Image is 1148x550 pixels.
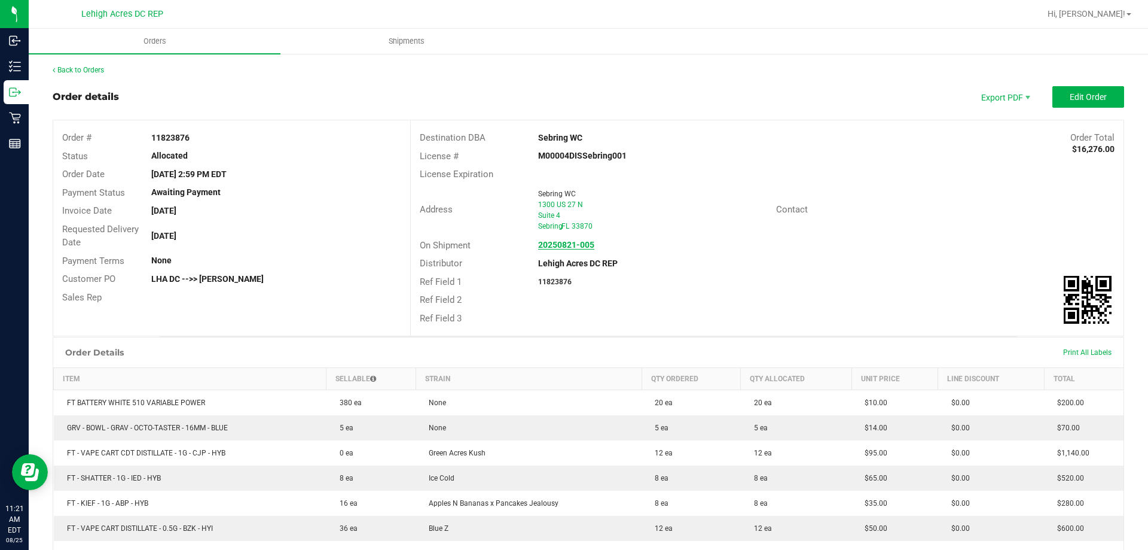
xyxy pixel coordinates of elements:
[53,66,104,74] a: Back to Orders
[62,169,105,180] span: Order Date
[1051,524,1084,533] span: $600.00
[1051,499,1084,508] span: $280.00
[423,449,486,457] span: Green Acres Kush
[420,294,462,305] span: Ref Field 2
[1051,474,1084,482] span: $520.00
[1048,9,1125,19] span: Hi, [PERSON_NAME]!
[969,86,1040,108] li: Export PDF
[326,368,416,390] th: Sellable
[649,524,673,533] span: 12 ea
[423,424,446,432] span: None
[9,112,21,124] inline-svg: Retail
[1070,132,1115,143] span: Order Total
[1051,449,1089,457] span: $1,140.00
[538,222,563,230] span: Sebring
[741,368,851,390] th: Qty Allocated
[649,449,673,457] span: 12 ea
[62,132,91,143] span: Order #
[538,278,572,286] strong: 11823876
[416,368,642,390] th: Strain
[859,449,887,457] span: $95.00
[748,499,768,508] span: 8 ea
[572,222,593,230] span: 33870
[859,474,887,482] span: $65.00
[538,259,618,268] strong: Lehigh Acres DC REP
[334,499,358,508] span: 16 ea
[423,499,558,508] span: Apples N Bananas x Pancakes Jealousy
[62,256,124,266] span: Payment Terms
[748,449,772,457] span: 12 ea
[938,368,1045,390] th: Line Discount
[62,224,139,248] span: Requested Delivery Date
[280,29,532,54] a: Shipments
[334,449,353,457] span: 0 ea
[945,449,970,457] span: $0.00
[420,204,453,215] span: Address
[81,9,163,19] span: Lehigh Acres DC REP
[61,524,213,533] span: FT - VAPE CART DISTILLATE - 0.5G - BZK - HYI
[538,240,594,250] a: 20250821-005
[423,524,448,533] span: Blue Z
[423,474,454,482] span: Ice Cold
[560,222,561,230] span: ,
[945,474,970,482] span: $0.00
[1064,276,1112,324] img: Scan me!
[151,256,172,265] strong: None
[62,151,88,162] span: Status
[1051,424,1080,432] span: $70.00
[9,138,21,150] inline-svg: Reports
[151,206,176,215] strong: [DATE]
[53,90,119,104] div: Order details
[62,292,102,303] span: Sales Rep
[151,231,176,241] strong: [DATE]
[420,258,462,269] span: Distributor
[420,151,459,162] span: License #
[61,499,148,508] span: FT - KIEF - 1G - ABP - HYB
[851,368,938,390] th: Unit Price
[748,524,772,533] span: 12 ea
[649,399,673,407] span: 20 ea
[748,474,768,482] span: 8 ea
[1064,276,1112,324] qrcode: 11823876
[61,424,228,432] span: GRV - BOWL - GRAV - OCTO-TASTER - 16MM - BLUE
[5,536,23,545] p: 08/25
[9,35,21,47] inline-svg: Inbound
[1051,399,1084,407] span: $200.00
[5,503,23,536] p: 11:21 AM EDT
[945,499,970,508] span: $0.00
[420,240,471,251] span: On Shipment
[423,399,446,407] span: None
[1063,348,1112,357] span: Print All Labels
[61,399,205,407] span: FT BATTERY WHITE 510 VARIABLE POWER
[1044,368,1123,390] th: Total
[420,276,462,287] span: Ref Field 1
[151,274,264,284] strong: LHA DC -->> [PERSON_NAME]
[1052,86,1124,108] button: Edit Order
[748,424,768,432] span: 5 ea
[334,399,362,407] span: 380 ea
[373,36,441,47] span: Shipments
[61,474,161,482] span: FT - SHATTER - 1G - IED - HYB
[9,86,21,98] inline-svg: Outbound
[1072,144,1115,154] strong: $16,276.00
[649,499,668,508] span: 8 ea
[561,222,569,230] span: FL
[1070,92,1107,102] span: Edit Order
[151,151,188,160] strong: Allocated
[127,36,182,47] span: Orders
[9,60,21,72] inline-svg: Inventory
[334,424,353,432] span: 5 ea
[859,424,887,432] span: $14.00
[61,449,225,457] span: FT - VAPE CART CDT DISTILLATE - 1G - CJP - HYB
[538,200,583,209] span: 1300 US 27 N
[62,205,112,216] span: Invoice Date
[334,524,358,533] span: 36 ea
[945,424,970,432] span: $0.00
[945,524,970,533] span: $0.00
[151,133,190,142] strong: 11823876
[859,499,887,508] span: $35.00
[945,399,970,407] span: $0.00
[859,399,887,407] span: $10.00
[54,368,326,390] th: Item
